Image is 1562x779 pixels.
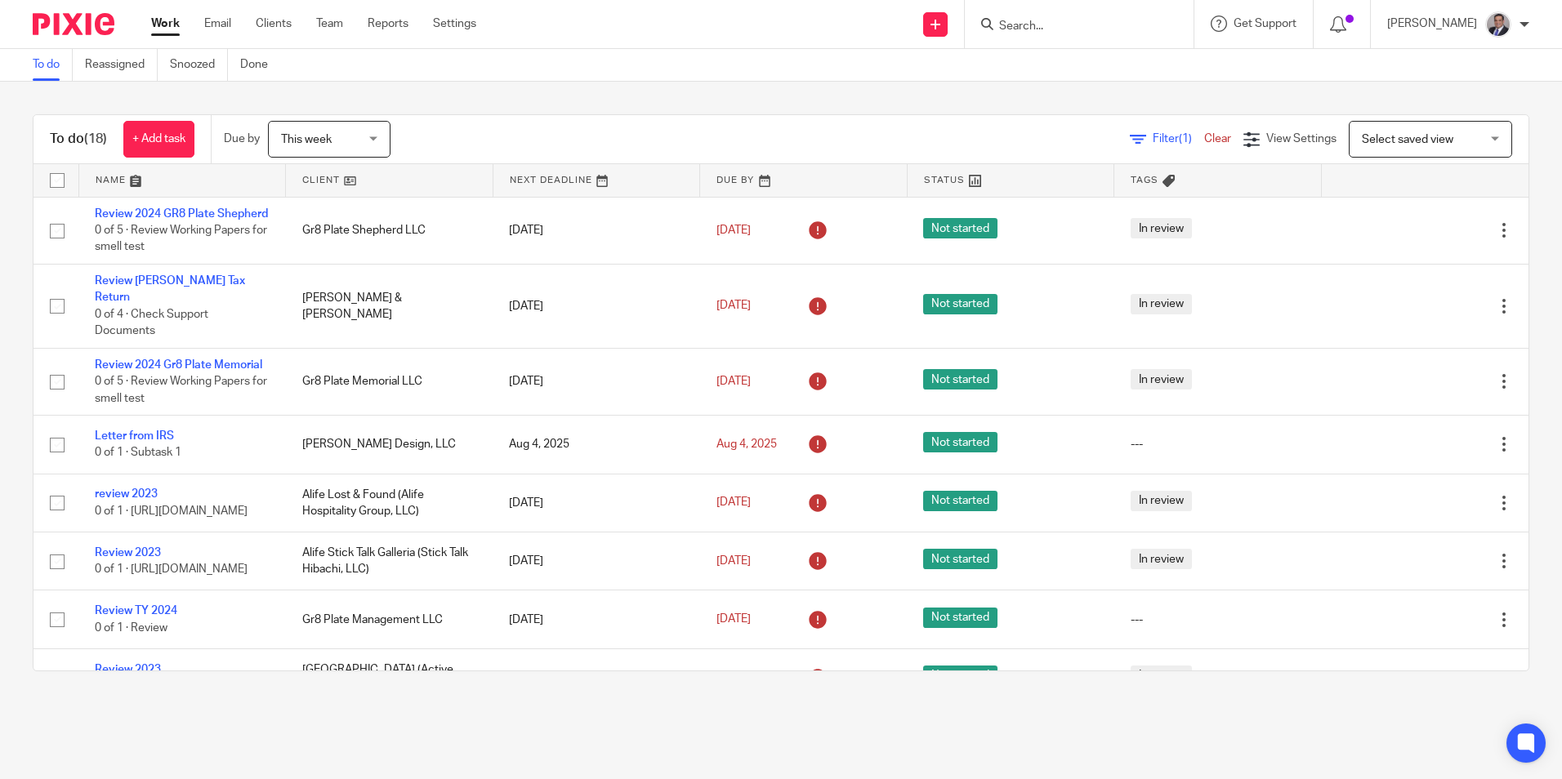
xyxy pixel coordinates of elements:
a: Reassigned [85,49,158,81]
a: Review 2023 [95,664,161,675]
span: In review [1131,294,1192,314]
td: [DATE] [493,264,700,348]
p: Due by [224,131,260,147]
span: Tags [1131,176,1158,185]
span: In review [1131,369,1192,389]
td: [DATE] [493,648,700,706]
a: Done [240,49,280,81]
input: Search [997,20,1145,34]
span: [DATE] [716,225,751,236]
td: Aug 4, 2025 [493,416,700,474]
span: In review [1131,491,1192,511]
span: (1) [1179,133,1192,145]
td: [DATE] [493,474,700,532]
span: 0 of 1 · Subtask 1 [95,447,181,459]
a: Review [PERSON_NAME] Tax Return [95,275,245,303]
a: Review 2024 GR8 Plate Shepherd [95,208,268,220]
td: Gr8 Plate Shepherd LLC [286,197,493,264]
span: (18) [84,132,107,145]
span: Select saved view [1362,134,1453,145]
td: [DATE] [493,197,700,264]
span: Not started [923,549,997,569]
a: + Add task [123,121,194,158]
td: [DATE] [493,532,700,590]
span: Get Support [1234,18,1296,29]
a: Letter from IRS [95,430,174,442]
a: review 2023 [95,488,158,500]
td: Gr8 Plate Memorial LLC [286,348,493,415]
span: 0 of 1 · [URL][DOMAIN_NAME] [95,563,248,575]
a: Email [204,16,231,32]
span: View Settings [1266,133,1337,145]
td: Alife Stick Talk Galleria (Stick Talk Hibachi, LLC) [286,532,493,590]
img: thumbnail_IMG_0720.jpg [1485,11,1511,38]
span: [DATE] [716,300,751,312]
a: Clients [256,16,292,32]
a: Review 2024 Gr8 Plate Memorial [95,359,262,371]
span: Not started [923,294,997,314]
img: Pixie [33,13,114,35]
span: This week [281,134,332,145]
span: Aug 4, 2025 [716,438,777,450]
span: 0 of 1 · [URL][DOMAIN_NAME] [95,505,248,517]
span: 0 of 5 · Review Working Papers for smell test [95,376,267,404]
div: --- [1131,612,1305,628]
span: In review [1131,665,1192,686]
a: Snoozed [170,49,228,81]
span: Not started [923,665,997,686]
p: [PERSON_NAME] [1387,16,1477,32]
a: Reports [368,16,408,32]
span: Not started [923,218,997,238]
span: Not started [923,608,997,628]
a: Work [151,16,180,32]
span: Not started [923,369,997,389]
a: Settings [433,16,476,32]
a: Review 2023 [95,547,161,559]
td: Gr8 Plate Management LLC [286,590,493,648]
span: Not started [923,491,997,511]
span: 0 of 1 · Review [95,622,167,634]
span: 0 of 5 · Review Working Papers for smell test [95,225,267,253]
a: Team [316,16,343,32]
td: [PERSON_NAME] Design, LLC [286,416,493,474]
span: Filter [1153,133,1204,145]
span: [DATE] [716,555,751,567]
span: 0 of 4 · Check Support Documents [95,309,208,337]
span: In review [1131,218,1192,238]
h1: To do [50,131,107,148]
td: [GEOGRAPHIC_DATA] (Active Park, LLC) [286,648,493,706]
span: In review [1131,549,1192,569]
span: Not started [923,432,997,452]
span: [DATE] [716,376,751,387]
span: [DATE] [716,497,751,509]
span: [DATE] [716,614,751,625]
a: To do [33,49,73,81]
td: [DATE] [493,590,700,648]
div: --- [1131,436,1305,452]
a: Clear [1204,133,1231,145]
td: Alife Lost & Found (Alife Hospitality Group, LLC) [286,474,493,532]
td: [PERSON_NAME] & [PERSON_NAME] [286,264,493,348]
a: Review TY 2024 [95,605,177,617]
td: [DATE] [493,348,700,415]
